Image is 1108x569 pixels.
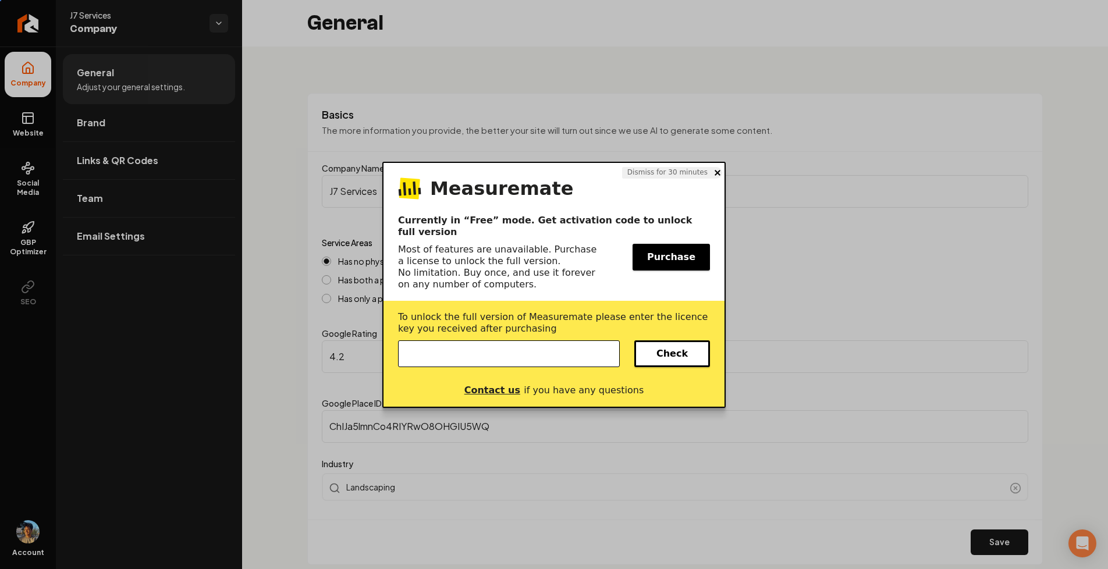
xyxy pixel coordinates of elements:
[398,215,710,238] div: Currently in “Free” mode. Get activation code to unlock full version
[398,311,710,335] div: To unlock the full version of Measuremate please enter the licence key you received after purchasing
[398,244,618,290] div: Most of features are unavailable. Purchase a license to unlock the full version. No limitation. B...
[398,177,710,200] div: Measuremate
[464,385,520,396] a: Contact us
[398,385,710,396] div: if you have any questions
[633,244,710,271] a: Purchase
[634,340,710,367] button: Check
